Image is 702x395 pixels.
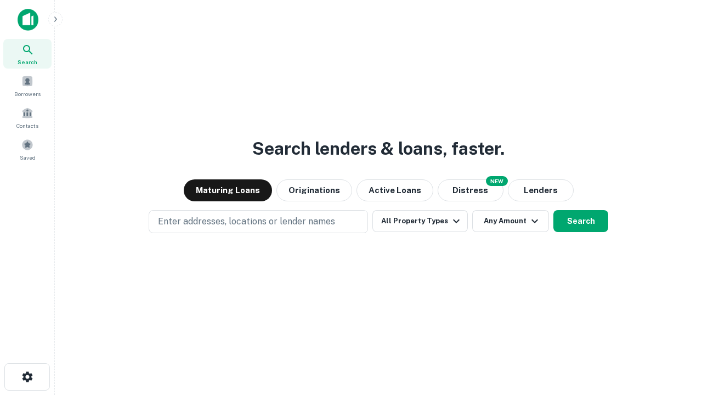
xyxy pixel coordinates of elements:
[18,58,37,66] span: Search
[16,121,38,130] span: Contacts
[3,71,52,100] a: Borrowers
[508,179,574,201] button: Lenders
[184,179,272,201] button: Maturing Loans
[14,89,41,98] span: Borrowers
[553,210,608,232] button: Search
[438,179,503,201] button: Search distressed loans with lien and other non-mortgage details.
[472,210,549,232] button: Any Amount
[252,136,505,162] h3: Search lenders & loans, faster.
[3,39,52,69] a: Search
[372,210,468,232] button: All Property Types
[149,210,368,233] button: Enter addresses, locations or lender names
[20,153,36,162] span: Saved
[3,134,52,164] a: Saved
[356,179,433,201] button: Active Loans
[647,307,702,360] iframe: Chat Widget
[18,9,38,31] img: capitalize-icon.png
[276,179,352,201] button: Originations
[158,215,335,228] p: Enter addresses, locations or lender names
[486,176,508,186] div: NEW
[3,103,52,132] a: Contacts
